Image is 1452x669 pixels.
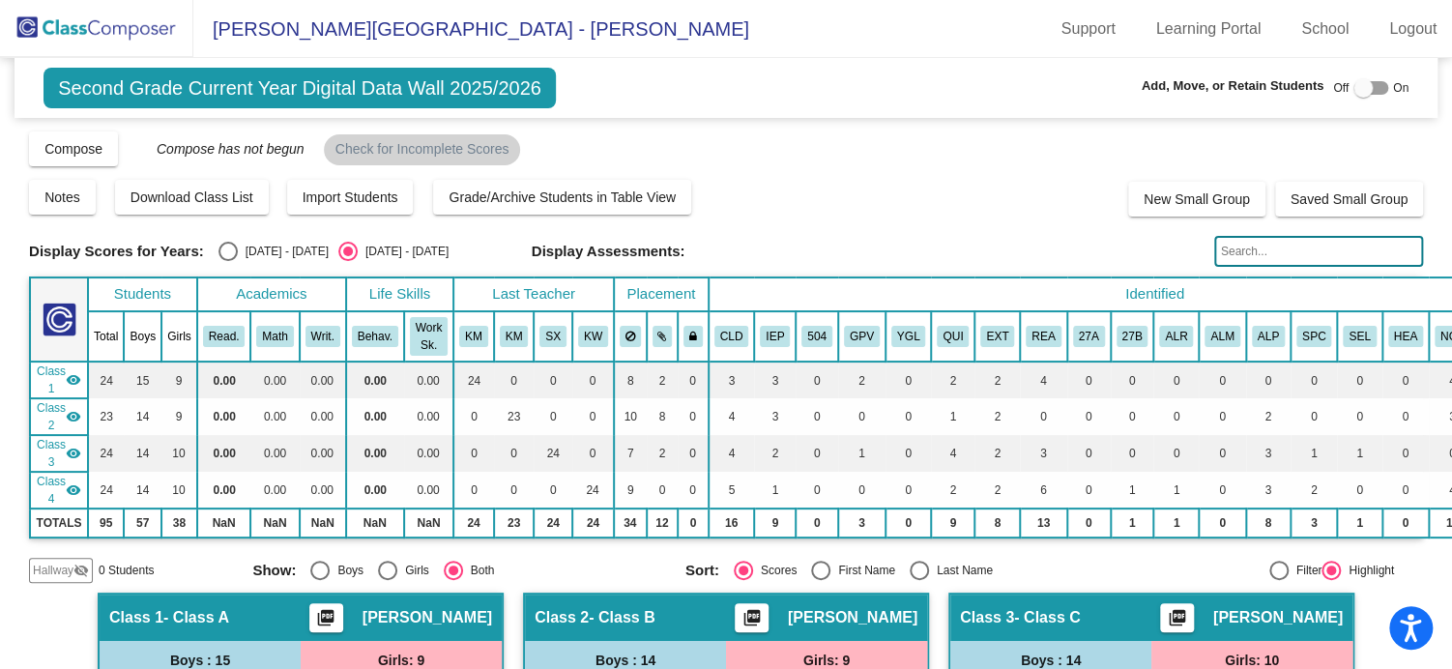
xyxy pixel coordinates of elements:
td: 8 [1246,509,1291,538]
td: 0.00 [250,362,299,398]
mat-chip: Check for Incomplete Scores [324,134,521,165]
td: 0 [886,398,932,435]
td: 0.00 [346,435,404,472]
button: IEP [760,326,790,347]
td: 0 [796,472,838,509]
td: 0 [1382,362,1429,398]
button: EXT [980,326,1014,347]
mat-icon: visibility [66,372,81,388]
td: 0 [453,435,494,472]
td: 14 [124,435,161,472]
mat-icon: visibility_off [73,563,89,578]
span: Show: [252,562,296,579]
div: Girls [397,562,429,579]
div: Filter [1289,562,1322,579]
td: 0 [886,362,932,398]
a: Support [1046,14,1131,44]
td: 2 [1246,398,1291,435]
th: Individualized Education Plan [754,311,796,362]
td: 24 [453,509,494,538]
button: KW [578,326,608,347]
td: 0 [796,398,838,435]
td: 0 [1153,398,1199,435]
button: YGL [891,326,926,347]
td: 0 [1111,362,1154,398]
td: NaN [250,509,299,538]
td: 2 [974,398,1020,435]
td: 2 [974,472,1020,509]
mat-radio-group: Select an option [218,242,449,261]
td: 1 [1153,472,1199,509]
span: Grade/Archive Students in Table View [449,189,676,205]
td: 10 [161,472,197,509]
button: QUI [937,326,969,347]
button: Behav. [352,326,398,347]
span: 0 Students [99,562,154,579]
td: 0 [886,435,932,472]
button: Read. [203,326,246,347]
th: Girls [161,311,197,362]
th: Speech Only IEP [1291,311,1337,362]
th: Quiet [931,311,974,362]
td: 24 [534,435,572,472]
td: Katie Meier - Class A [30,362,88,398]
td: NaN [346,509,404,538]
div: Both [463,562,495,579]
td: 1 [754,472,796,509]
td: 0 [1111,435,1154,472]
td: 1 [1337,435,1381,472]
td: 10 [614,398,647,435]
td: 1 [931,398,974,435]
td: 3 [1246,435,1291,472]
input: Search... [1214,236,1423,267]
td: 0.00 [197,362,251,398]
td: 24 [572,472,614,509]
th: Good Parent Volunteer [838,311,886,362]
td: 3 [754,362,796,398]
td: 24 [88,472,124,509]
td: 2 [647,435,679,472]
span: New Small Group [1144,191,1250,207]
button: KM [459,326,488,347]
td: 0 [647,472,679,509]
td: 0 [1067,362,1111,398]
a: School [1286,14,1364,44]
td: 24 [453,362,494,398]
td: 0 [1067,509,1111,538]
td: 0 [1020,398,1066,435]
button: ALM [1205,326,1239,347]
td: 38 [161,509,197,538]
td: 0 [1067,435,1111,472]
td: 23 [494,509,535,538]
span: Class 4 [37,473,66,508]
td: 0.00 [404,472,453,509]
span: Saved Small Group [1291,191,1408,207]
button: ALP [1252,326,1285,347]
span: Off [1333,79,1349,97]
td: 9 [161,398,197,435]
td: 2 [838,362,886,398]
td: 1 [1337,509,1381,538]
mat-icon: picture_as_pdf [1165,608,1188,635]
button: 27A [1073,326,1105,347]
th: 27J Plan (Academics) [1067,311,1111,362]
th: Academics [197,277,346,311]
td: 0 [453,472,494,509]
td: 0 [678,435,709,472]
td: 0 [1199,509,1245,538]
td: NaN [300,509,346,538]
td: 0 [494,362,535,398]
button: REA [1026,326,1060,347]
td: Kathleen Weber - Class D [30,472,88,509]
td: NaN [197,509,251,538]
td: 57 [124,509,161,538]
td: 2 [647,362,679,398]
th: 504 Plan [796,311,838,362]
td: 0 [1153,435,1199,472]
td: 0 [1382,435,1429,472]
th: Students [88,277,197,311]
td: 0 [678,472,709,509]
td: 0 [1067,398,1111,435]
th: Advanced Learning Reading [1153,311,1199,362]
td: 0 [678,362,709,398]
